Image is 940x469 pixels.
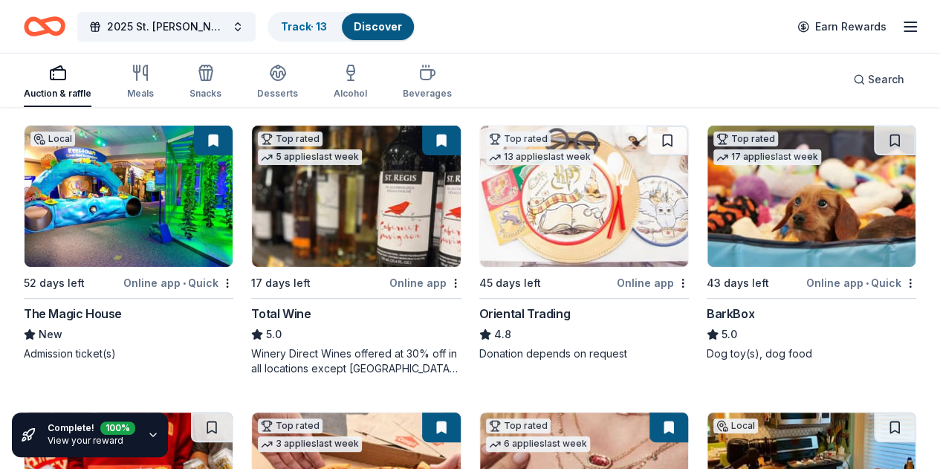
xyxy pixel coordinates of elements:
div: 13 applies last week [486,149,594,165]
div: 17 days left [251,274,311,292]
div: Auction & raffle [24,88,91,100]
div: Local [30,132,75,146]
div: Dog toy(s), dog food [707,346,916,361]
a: Image for Total WineTop rated5 applieslast week17 days leftOnline appTotal Wine5.0Winery Direct W... [251,125,461,376]
img: Image for The Magic House [25,126,233,267]
div: Top rated [258,418,322,433]
button: Auction & raffle [24,58,91,107]
div: 100 % [100,418,135,432]
div: Online app [389,274,461,292]
div: Desserts [257,88,298,100]
div: Oriental Trading [479,305,571,323]
div: Alcohol [334,88,367,100]
span: New [39,326,62,343]
div: 52 days left [24,274,85,292]
div: Online app [617,274,689,292]
button: Desserts [257,58,298,107]
div: The Magic House [24,305,122,323]
a: Image for BarkBoxTop rated17 applieslast week43 days leftOnline app•QuickBarkBox5.0Dog toy(s), do... [707,125,916,361]
div: Beverages [403,88,452,100]
a: Image for The Magic HouseLocal52 days leftOnline app•QuickThe Magic HouseNewAdmission ticket(s) [24,125,233,361]
button: Snacks [189,58,221,107]
img: Image for Total Wine [252,126,460,267]
img: Image for Oriental Trading [480,126,688,267]
div: Admission ticket(s) [24,346,233,361]
div: Complete! [48,421,135,435]
div: Top rated [713,132,778,146]
div: Online app Quick [806,274,916,292]
button: Track· 13Discover [268,12,415,42]
span: 4.8 [494,326,511,343]
span: • [866,277,869,289]
div: 6 applies last week [486,436,590,452]
button: Alcohol [334,58,367,107]
div: Snacks [189,88,221,100]
span: 5.0 [722,326,737,343]
div: Online app Quick [123,274,233,292]
span: Search [868,71,904,88]
img: Image for BarkBox [707,126,915,267]
a: Home [24,9,65,44]
button: 2025 St. [PERSON_NAME] Auction [77,12,256,42]
span: 2025 St. [PERSON_NAME] Auction [107,18,226,36]
div: 43 days left [707,274,769,292]
div: Local [713,418,758,433]
span: • [183,277,186,289]
div: Winery Direct Wines offered at 30% off in all locations except [GEOGRAPHIC_DATA], [GEOGRAPHIC_DAT... [251,346,461,376]
div: BarkBox [707,305,754,323]
a: View your reward [48,435,123,446]
div: Donation depends on request [479,346,689,361]
div: Meals [127,88,154,100]
a: Discover [354,20,402,33]
button: Meals [127,58,154,107]
div: Total Wine [251,305,311,323]
div: 45 days left [479,274,541,292]
button: Search [841,65,916,94]
div: Top rated [486,132,551,146]
a: Track· 13 [281,20,327,33]
a: Image for Oriental TradingTop rated13 applieslast week45 days leftOnline appOriental Trading4.8Do... [479,125,689,361]
div: Top rated [258,132,322,146]
div: Top rated [486,418,551,433]
div: 3 applies last week [258,436,362,452]
span: 5.0 [266,326,282,343]
button: Beverages [403,58,452,107]
div: 17 applies last week [713,149,821,165]
div: 5 applies last week [258,149,362,165]
a: Earn Rewards [788,13,895,40]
